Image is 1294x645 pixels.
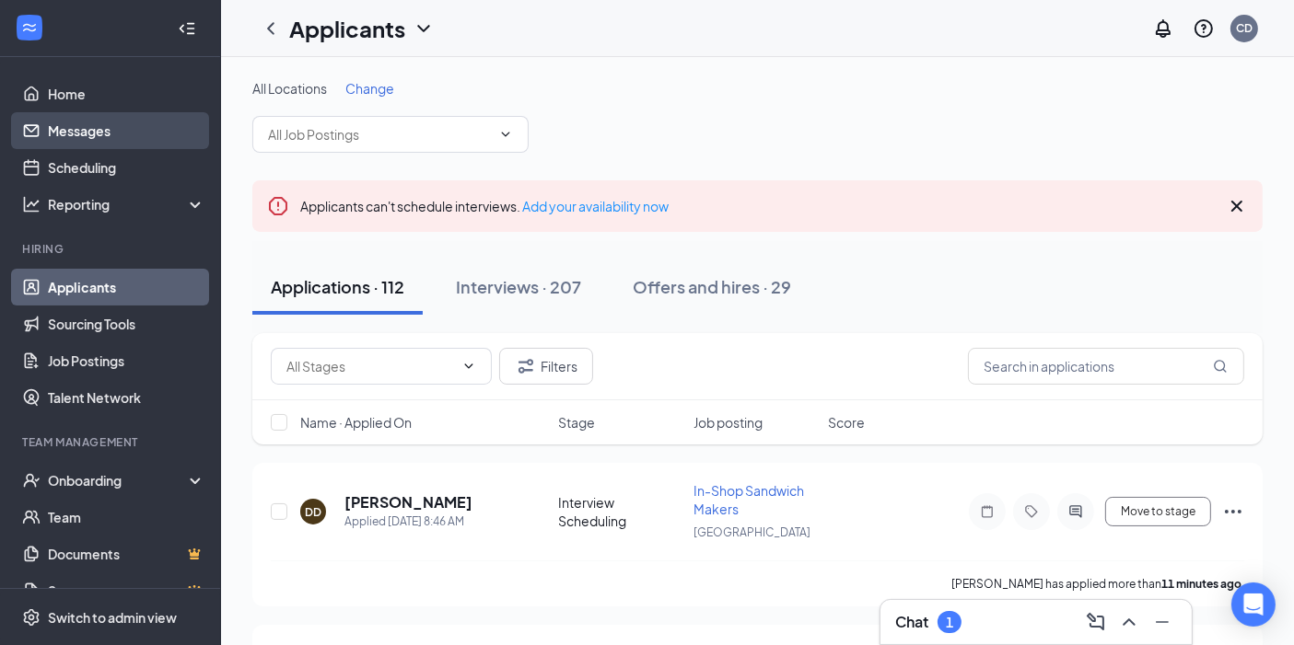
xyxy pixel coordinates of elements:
[1065,504,1087,519] svg: ActiveChat
[694,482,804,517] span: In-Shop Sandwich Makers
[515,355,537,377] svg: Filter
[976,504,998,519] svg: Note
[499,348,593,385] button: Filter Filters
[48,75,205,112] a: Home
[1151,611,1173,633] svg: Minimize
[694,525,810,539] span: [GEOGRAPHIC_DATA]
[1152,17,1174,40] svg: Notifications
[22,434,202,450] div: Team Management
[946,615,953,630] div: 1
[300,413,412,432] span: Name · Applied On
[22,195,41,213] svg: Analysis
[559,413,596,432] span: Stage
[22,471,41,490] svg: UserCheck
[268,124,491,144] input: All Job Postings
[345,80,394,97] span: Change
[48,149,205,186] a: Scheduling
[1222,501,1244,523] svg: Ellipses
[22,608,41,627] svg: Settings
[48,499,205,536] a: Team
[300,198,669,214] span: Applicants can't schedule interviews.
[1118,611,1140,633] svg: ChevronUp
[48,572,205,609] a: SurveysCrown
[48,608,177,627] div: Switch to admin view
[48,195,206,213] div: Reporting
[305,504,321,520] div: DD
[1081,607,1111,637] button: ComposeMessage
[559,493,682,530] div: Interview Scheduling
[1020,504,1043,519] svg: Tag
[48,471,190,490] div: Onboarding
[1193,17,1215,40] svg: QuestionInfo
[271,275,404,298] div: Applications · 112
[260,17,282,40] svg: ChevronLeft
[178,19,196,38] svg: Collapse
[48,269,205,305] a: Applicants
[267,195,289,217] svg: Error
[456,275,581,298] div: Interviews · 207
[1231,582,1276,627] div: Open Intercom Messenger
[968,348,1244,385] input: Search in applications
[48,379,205,416] a: Talent Network
[1148,607,1177,637] button: Minimize
[895,612,928,632] h3: Chat
[1114,607,1144,637] button: ChevronUp
[48,536,205,572] a: DocumentsCrown
[694,413,763,432] span: Job posting
[289,13,405,44] h1: Applicants
[286,356,454,376] input: All Stages
[48,342,205,379] a: Job Postings
[48,112,205,149] a: Messages
[1105,497,1211,526] button: Move to stage
[1161,577,1242,591] b: 11 minutes ago
[1213,359,1228,374] svg: MagnifyingGlass
[252,80,327,97] span: All Locations
[633,275,791,298] div: Offers and hires · 29
[1085,611,1107,633] svg: ComposeMessage
[20,18,39,37] svg: WorkstreamLogo
[1226,195,1248,217] svg: Cross
[344,513,472,531] div: Applied [DATE] 8:46 AM
[828,413,865,432] span: Score
[1236,20,1253,36] div: CD
[48,305,205,342] a: Sourcing Tools
[413,17,435,40] svg: ChevronDown
[22,241,202,257] div: Hiring
[344,492,472,513] h5: [PERSON_NAME]
[498,127,513,142] svg: ChevronDown
[522,198,669,214] a: Add your availability now
[461,359,476,374] svg: ChevronDown
[951,576,1244,592] p: [PERSON_NAME] has applied more than .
